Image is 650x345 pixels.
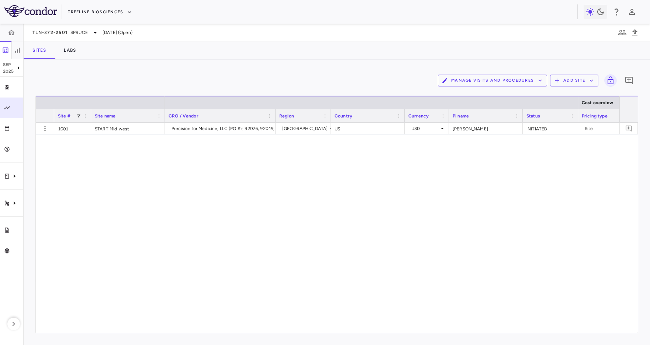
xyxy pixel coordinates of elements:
div: [GEOGRAPHIC_DATA] [282,123,328,134]
button: Add comment [623,74,635,87]
span: Site name [95,113,115,119]
span: Country [335,113,352,119]
button: Labs [55,41,85,59]
button: Treeline Biosciences [68,6,132,18]
span: SPRUCE [70,29,88,36]
span: Pricing type [582,113,608,119]
div: Site [585,123,624,134]
div: [PERSON_NAME] [449,123,523,134]
span: TLN-372-2501 [32,30,68,35]
span: PI name [453,113,469,119]
span: Status [526,113,540,119]
div: US [331,123,405,134]
span: [DATE] (Open) [103,29,132,36]
span: Site # [58,113,70,119]
span: Currency [408,113,429,119]
img: logo-full-SnFGN8VE.png [4,5,57,17]
div: 1001 [54,123,91,134]
div: INITIATED [523,123,578,134]
div: Precision for Medicine, LLC (PO #'s 92076, 92049, 92048, 91993) [172,123,306,134]
span: Region [279,113,294,119]
button: Sites [24,41,55,59]
button: Manage Visits and Procedures [438,75,547,86]
p: Sep [3,61,14,68]
div: USD [411,123,439,134]
span: CRO / Vendor [169,113,198,119]
span: Cost overview [582,100,613,105]
svg: Add comment [625,76,633,85]
div: START Mid-west [91,123,165,134]
button: Add comment [624,123,634,133]
button: Add Site [550,75,598,86]
span: Lock grid [601,74,617,87]
svg: Add comment [625,125,632,132]
p: 2025 [3,68,14,75]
